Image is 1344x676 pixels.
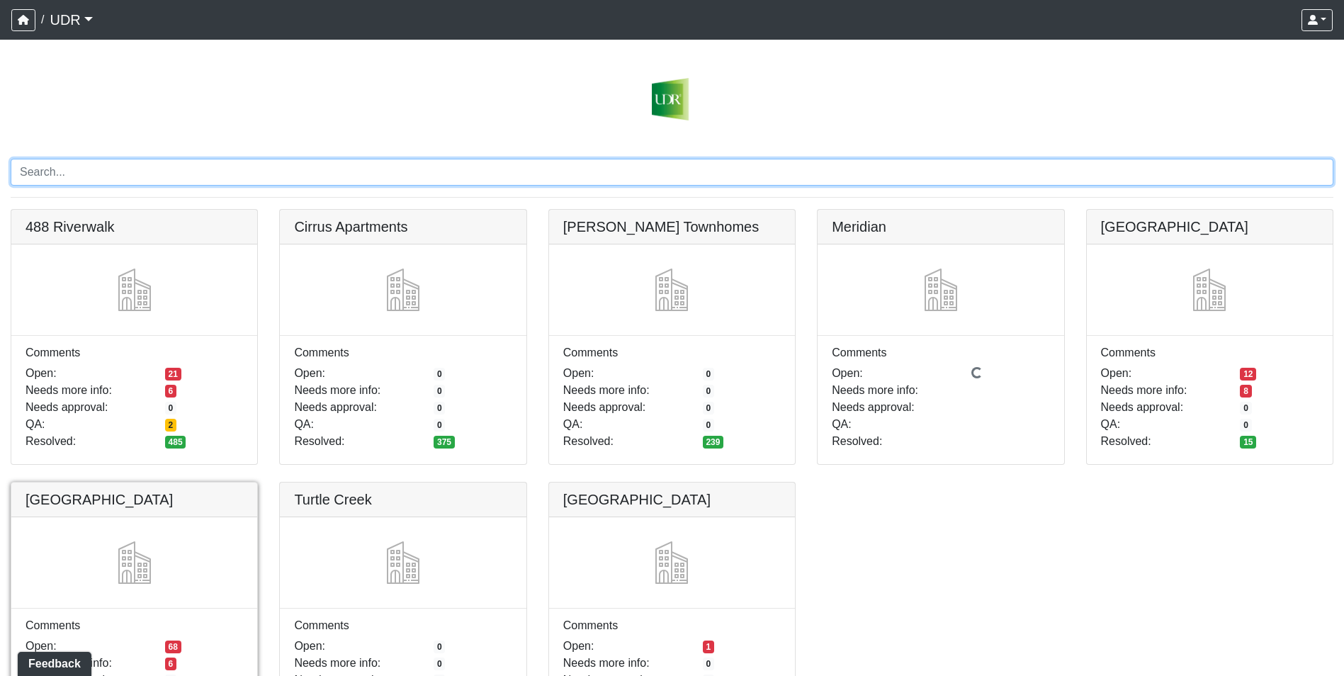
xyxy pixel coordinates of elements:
img: logo [11,78,1333,120]
span: / [35,6,50,34]
a: UDR [50,6,92,34]
input: Search [11,159,1333,186]
iframe: Ybug feedback widget [11,648,94,676]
